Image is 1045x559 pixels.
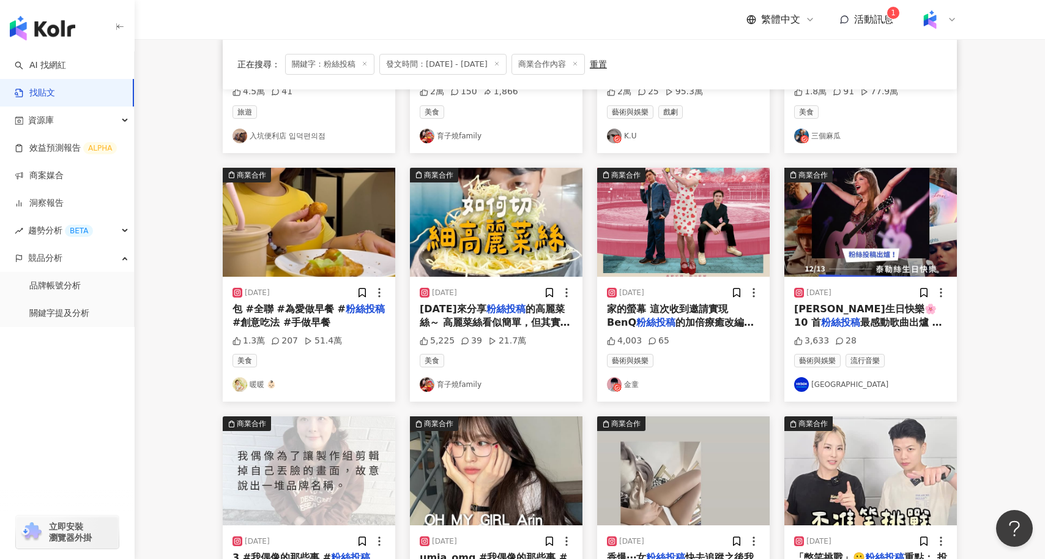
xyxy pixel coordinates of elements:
div: 65 [648,335,669,347]
span: 商業合作內容 [511,54,585,75]
span: 流行音樂 [846,354,885,367]
div: 51.4萬 [304,335,342,347]
span: 家的螢幕 這次收到邀請實現 BenQ [607,303,728,328]
div: 95.3萬 [665,86,703,98]
div: [DATE] [432,288,457,298]
span: 的加倍療癒改編劇時 心裡開心到近 [607,317,754,342]
img: post-image [597,416,770,525]
a: 品牌帳號分析 [29,280,81,292]
a: KOL Avatar金童 [607,377,760,392]
span: 美食 [420,354,444,367]
div: 商業合作 [237,418,266,430]
sup: 1 [887,7,899,19]
div: [DATE] [619,288,644,298]
span: 旅遊 [232,105,257,119]
img: post-image [223,416,395,525]
span: 戲劇 [658,105,683,119]
span: 藝術與娛樂 [794,354,841,367]
img: post-image [410,416,582,525]
a: 關鍵字提及分析 [29,307,89,320]
span: 活動訊息 [854,13,893,25]
span: 立即安裝 瀏覽器外掛 [49,521,92,543]
span: 藝術與娛樂 [607,354,653,367]
img: post-image [784,168,957,277]
div: 1.8萬 [794,86,827,98]
div: 3,633 [794,335,829,347]
button: 商業合作 [597,416,770,525]
div: 4,003 [607,335,642,347]
div: 1.3萬 [232,335,265,347]
a: chrome extension立即安裝 瀏覽器外掛 [16,516,119,549]
mark: 粉絲投稿 [636,317,675,328]
div: 2萬 [607,86,631,98]
span: 美食 [794,105,819,119]
div: 商業合作 [611,418,641,430]
a: searchAI 找網紅 [15,59,66,72]
button: 商業合作 [410,416,582,525]
button: 商業合作 [784,168,957,277]
a: 商案媒合 [15,170,64,182]
div: 商業合作 [798,169,828,181]
button: 商業合作 [597,168,770,277]
div: [DATE] [245,288,270,298]
div: [DATE] [806,288,831,298]
button: 商業合作 [784,416,957,525]
img: KOL Avatar [232,377,247,392]
a: KOL Avatar三個麻瓜 [794,129,947,143]
button: 商業合作 [223,168,395,277]
a: KOL Avatar入坑便利店 입덕편의점 [232,129,385,143]
span: 繁體中文 [761,13,800,26]
div: 28 [835,335,857,347]
a: KOL AvatarK.U [607,129,760,143]
div: 商業合作 [611,169,641,181]
div: 150 [450,86,477,98]
span: 關鍵字：粉絲投稿 [285,54,374,75]
div: 91 [833,86,854,98]
img: post-image [597,168,770,277]
div: [DATE] [432,536,457,547]
div: 5,225 [420,335,455,347]
mark: 粉絲投稿 [821,317,860,328]
span: 正在搜尋 ： [237,59,280,69]
div: 21.7萬 [488,335,526,347]
div: 商業合作 [424,169,453,181]
img: logo [10,16,75,40]
div: [DATE] [806,536,831,547]
span: 1 [891,9,896,17]
span: [PERSON_NAME]生日快樂🌸 10 首 [794,303,937,328]
a: KOL Avatar暖暖 👶🏻 [232,377,385,392]
span: 趨勢分析 [28,217,93,244]
div: [DATE] [619,536,644,547]
div: 1,866 [483,86,518,98]
span: 資源庫 [28,107,54,134]
img: KOL Avatar [794,377,809,392]
div: BETA [65,225,93,237]
a: 找貼文 [15,87,55,99]
a: KOL Avatar育子燒family [420,129,573,143]
img: post-image [784,416,957,525]
img: Kolr%20app%20icon%20%281%29.png [918,8,942,31]
button: 商業合作 [410,168,582,277]
span: 發文時間：[DATE] - [DATE] [379,54,507,75]
div: 207 [271,335,298,347]
div: 2萬 [420,86,444,98]
img: KOL Avatar [232,129,247,143]
span: 藝術與娛樂 [607,105,653,119]
a: KOL Avatar[GEOGRAPHIC_DATA] [794,377,947,392]
img: KOL Avatar [607,129,622,143]
iframe: Help Scout Beacon - Open [996,510,1033,547]
mark: 粉絲投稿 [486,303,526,315]
a: 效益預測報告ALPHA [15,142,117,154]
span: 包 #全聯 #為愛做早餐 # [232,303,346,315]
span: #創意吃法 #手做早餐 [232,317,330,328]
a: KOL Avatar育子燒family [420,377,573,392]
mark: 粉絲投稿 [346,303,385,315]
span: 美食 [420,105,444,119]
div: 41 [271,86,292,98]
div: 重置 [590,59,607,69]
img: KOL Avatar [607,377,622,392]
img: KOL Avatar [420,377,434,392]
div: 39 [461,335,482,347]
img: post-image [223,168,395,277]
div: [DATE] [245,536,270,547]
